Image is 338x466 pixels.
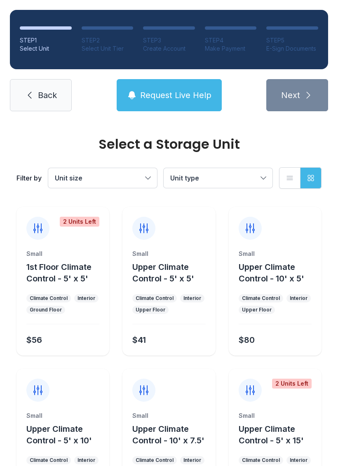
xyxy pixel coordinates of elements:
[266,36,318,44] div: STEP 5
[164,168,272,188] button: Unit type
[170,174,199,182] span: Unit type
[16,138,322,151] div: Select a Storage Unit
[281,89,300,101] span: Next
[30,295,68,302] div: Climate Control
[60,217,99,227] div: 2 Units Left
[38,89,57,101] span: Back
[16,173,42,183] div: Filter by
[183,457,201,464] div: Interior
[30,307,62,313] div: Ground Floor
[132,261,212,284] button: Upper Climate Control - 5' x 5'
[183,295,201,302] div: Interior
[239,334,255,346] div: $80
[132,412,205,420] div: Small
[82,36,134,44] div: STEP 2
[242,457,280,464] div: Climate Control
[136,457,174,464] div: Climate Control
[272,379,312,389] div: 2 Units Left
[290,295,307,302] div: Interior
[26,261,106,284] button: 1st Floor Climate Control - 5' x 5'
[26,423,106,446] button: Upper Climate Control - 5' x 10'
[26,424,92,445] span: Upper Climate Control - 5' x 10'
[20,44,72,53] div: Select Unit
[143,44,195,53] div: Create Account
[132,262,194,283] span: Upper Climate Control - 5' x 5'
[239,262,304,283] span: Upper Climate Control - 10' x 5'
[239,412,312,420] div: Small
[77,457,95,464] div: Interior
[132,424,204,445] span: Upper Climate Control - 10' x 7.5'
[239,250,312,258] div: Small
[132,423,212,446] button: Upper Climate Control - 10' x 7.5'
[48,168,157,188] button: Unit size
[132,250,205,258] div: Small
[26,250,99,258] div: Small
[205,44,257,53] div: Make Payment
[143,36,195,44] div: STEP 3
[26,262,92,283] span: 1st Floor Climate Control - 5' x 5'
[26,412,99,420] div: Small
[30,457,68,464] div: Climate Control
[266,44,318,53] div: E-Sign Documents
[239,261,318,284] button: Upper Climate Control - 10' x 5'
[239,424,304,445] span: Upper Climate Control - 5' x 15'
[140,89,211,101] span: Request Live Help
[242,295,280,302] div: Climate Control
[55,174,82,182] span: Unit size
[242,307,272,313] div: Upper Floor
[136,295,174,302] div: Climate Control
[239,423,318,446] button: Upper Climate Control - 5' x 15'
[205,36,257,44] div: STEP 4
[136,307,165,313] div: Upper Floor
[132,334,146,346] div: $41
[82,44,134,53] div: Select Unit Tier
[77,295,95,302] div: Interior
[20,36,72,44] div: STEP 1
[290,457,307,464] div: Interior
[26,334,42,346] div: $56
